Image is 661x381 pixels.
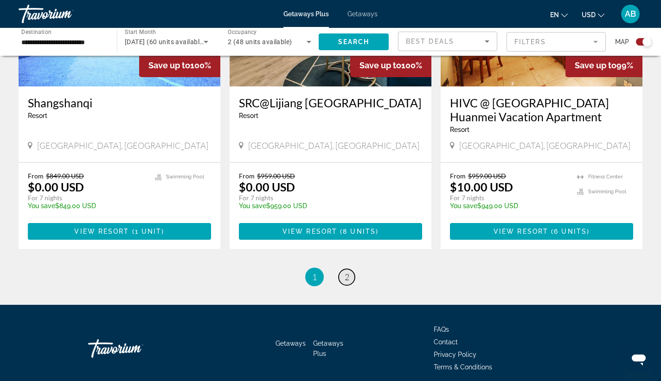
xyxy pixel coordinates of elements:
p: $949.00 USD [450,202,568,210]
span: Resort [450,126,469,133]
a: Getaways Plus [313,340,343,357]
button: User Menu [618,4,642,24]
button: Filter [507,32,606,52]
p: $849.00 USD [28,202,146,210]
span: 2 (48 units available) [228,38,292,46]
a: Travorium [19,2,111,26]
span: ( ) [337,228,379,235]
span: You save [239,202,266,210]
nav: Pagination [19,268,642,286]
mat-select: Sort by [406,36,489,47]
span: USD [582,11,596,19]
div: 100% [350,53,431,77]
span: Occupancy [228,29,257,35]
button: View Resort(8 units) [239,223,422,240]
span: [DATE] (60 units available) [125,38,205,46]
p: $0.00 USD [28,180,84,194]
span: Best Deals [406,38,454,45]
span: 1 unit [135,228,162,235]
span: From [239,172,255,180]
a: Getaways Plus [283,10,329,18]
p: $0.00 USD [239,180,295,194]
button: View Resort(1 unit) [28,223,211,240]
a: Travorium [88,335,181,362]
span: You save [28,202,55,210]
span: 8 units [343,228,376,235]
p: $10.00 USD [450,180,513,194]
span: Save up to [359,60,401,70]
button: Search [319,33,389,50]
span: [GEOGRAPHIC_DATA], [GEOGRAPHIC_DATA] [248,140,419,151]
div: 99% [565,53,642,77]
span: ( ) [548,228,590,235]
span: $959.00 USD [257,172,295,180]
span: 1 [312,272,317,282]
span: Start Month [125,29,156,35]
a: Contact [434,338,458,346]
a: Privacy Policy [434,351,476,358]
span: AB [625,9,636,19]
span: 6 units [554,228,587,235]
a: Getaways [276,340,306,347]
span: Fitness Center [588,174,623,180]
span: Resort [239,112,258,119]
span: 2 [345,272,349,282]
a: Terms & Conditions [434,363,492,371]
button: View Resort(6 units) [450,223,633,240]
p: For 7 nights [239,194,413,202]
a: FAQs [434,326,449,333]
a: Getaways [347,10,378,18]
p: For 7 nights [450,194,568,202]
p: $959.00 USD [239,202,413,210]
span: [GEOGRAPHIC_DATA], [GEOGRAPHIC_DATA] [37,140,208,151]
p: For 7 nights [28,194,146,202]
div: 100% [139,53,220,77]
span: Swimming Pool [166,174,204,180]
span: en [550,11,559,19]
span: From [28,172,44,180]
span: You save [450,202,477,210]
span: View Resort [494,228,548,235]
span: Resort [28,112,47,119]
span: $849.00 USD [46,172,84,180]
span: Destination [21,28,51,35]
iframe: Button to launch messaging window [624,344,654,374]
span: Save up to [148,60,190,70]
span: Map [615,35,629,48]
a: SRC@Lijiang [GEOGRAPHIC_DATA] [239,96,422,110]
span: View Resort [74,228,129,235]
button: Change language [550,8,568,21]
a: Shangshanqi [28,96,211,110]
span: View Resort [282,228,337,235]
span: ( ) [129,228,165,235]
button: Change currency [582,8,604,21]
span: Save up to [575,60,616,70]
a: HIVC @ [GEOGRAPHIC_DATA] Huanmei Vacation Apartment [450,96,633,124]
span: From [450,172,466,180]
span: [GEOGRAPHIC_DATA], [GEOGRAPHIC_DATA] [459,140,630,151]
span: Search [338,38,370,46]
span: $959.00 USD [468,172,506,180]
span: Swimming Pool [588,189,626,195]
